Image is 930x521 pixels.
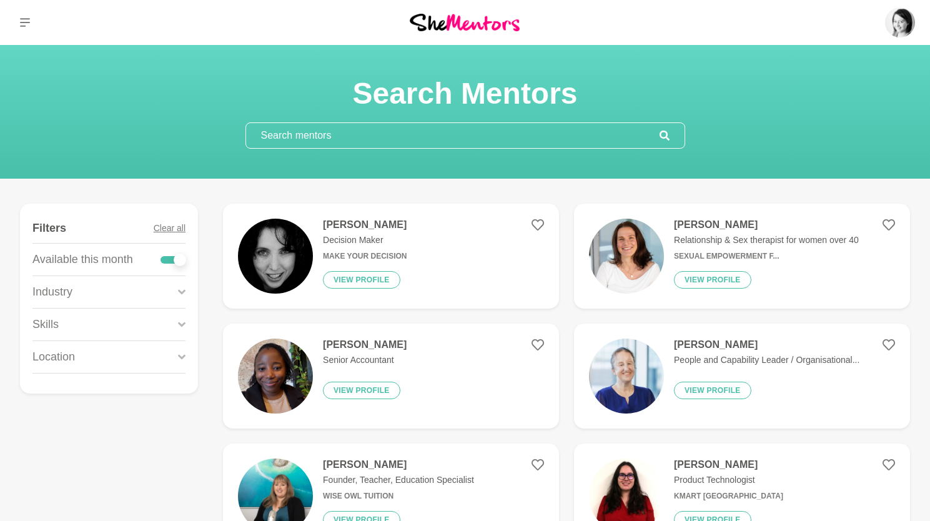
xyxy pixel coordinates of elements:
[223,324,559,429] a: [PERSON_NAME]Senior AccountantView profile
[245,75,685,112] h1: Search Mentors
[674,219,859,231] h4: [PERSON_NAME]
[674,339,859,351] h4: [PERSON_NAME]
[323,474,474,487] p: Founder, Teacher, Education Specialist
[223,204,559,309] a: [PERSON_NAME]Decision MakerMake Your DecisionView profile
[674,271,751,289] button: View profile
[323,339,407,351] h4: [PERSON_NAME]
[674,492,783,501] h6: Kmart [GEOGRAPHIC_DATA]
[674,354,859,367] p: People and Capability Leader / Organisational...
[323,492,474,501] h6: Wise Owl Tuition
[32,316,59,333] p: Skills
[238,219,313,294] img: 443bca476f7facefe296c2c6ab68eb81e300ea47-400x400.jpg
[154,214,186,243] button: Clear all
[246,123,660,148] input: Search mentors
[674,234,859,247] p: Relationship & Sex therapist for women over 40
[589,339,664,414] img: 6c7e47c16492af589fd1d5b58525654ea3920635-256x256.jpg
[323,271,400,289] button: View profile
[674,382,751,399] button: View profile
[323,219,407,231] h4: [PERSON_NAME]
[410,14,520,31] img: She Mentors Logo
[238,339,313,414] img: 54410d91cae438123b608ef54d3da42d18b8f0e6-2316x3088.jpg
[674,252,859,261] h6: Sexual Empowerment f...
[589,219,664,294] img: d6e4e6fb47c6b0833f5b2b80120bcf2f287bc3aa-2570x2447.jpg
[674,459,783,471] h4: [PERSON_NAME]
[674,474,783,487] p: Product Technologist
[32,251,133,268] p: Available this month
[574,324,910,429] a: [PERSON_NAME]People and Capability Leader / Organisational...View profile
[323,354,407,367] p: Senior Accountant
[32,221,66,236] h4: Filters
[323,382,400,399] button: View profile
[32,349,75,365] p: Location
[323,252,407,261] h6: Make Your Decision
[323,234,407,247] p: Decision Maker
[323,459,474,471] h4: [PERSON_NAME]
[574,204,910,309] a: [PERSON_NAME]Relationship & Sex therapist for women over 40Sexual Empowerment f...View profile
[32,284,72,300] p: Industry
[885,7,915,37] img: Kara Tieman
